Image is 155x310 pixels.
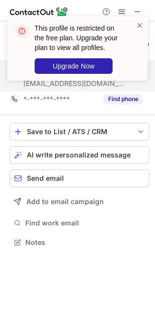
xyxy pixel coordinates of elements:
[104,94,142,104] button: Reveal Button
[27,151,131,159] span: AI write personalized message
[10,123,149,140] button: save-profile-one-click
[35,58,113,74] button: Upgrade Now
[53,62,95,70] span: Upgrade Now
[10,236,149,249] button: Notes
[10,146,149,164] button: AI write personalized message
[10,170,149,187] button: Send email
[14,23,30,39] img: error
[25,238,145,247] span: Notes
[35,23,124,52] header: This profile is restricted on the free plan. Upgrade your plan to view all profiles.
[26,198,104,206] span: Add to email campaign
[10,6,68,17] img: ContactOut v5.3.10
[10,216,149,230] button: Find work email
[25,219,145,227] span: Find work email
[10,193,149,210] button: Add to email campaign
[27,174,64,182] span: Send email
[27,128,132,136] div: Save to List / ATS / CRM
